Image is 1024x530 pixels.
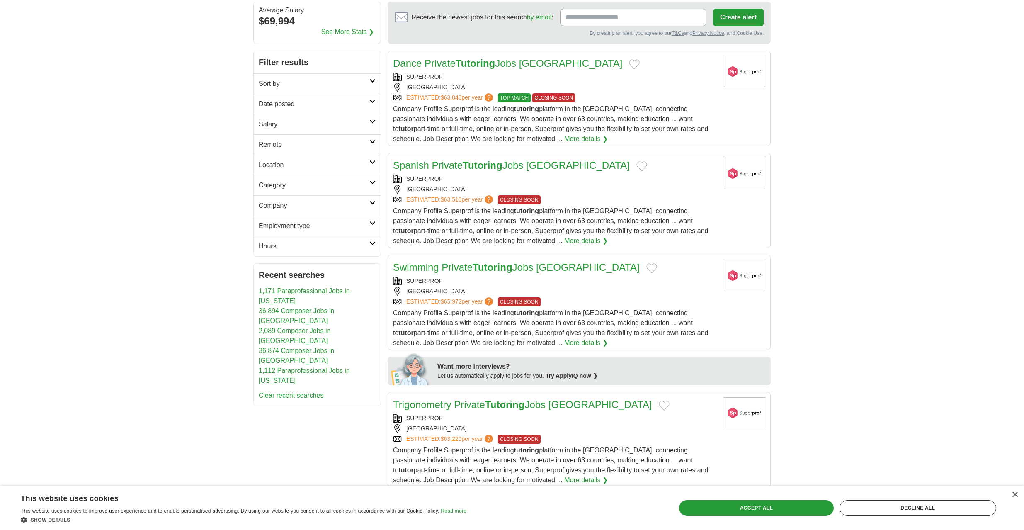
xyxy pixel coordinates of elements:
[406,277,442,284] a: SUPERPROF
[546,372,598,379] a: Try ApplyIQ now ❯
[646,263,657,273] button: Add to favorite jobs
[406,93,495,102] a: ESTIMATED:$63,046per year?
[672,30,684,36] a: T&Cs
[259,119,369,129] h2: Salary
[254,94,381,114] a: Date posted
[840,500,996,516] div: Decline all
[724,56,765,87] img: Superprof logo
[514,207,539,214] strong: tutoring
[441,196,462,203] span: $63,516
[485,297,493,306] span: ?
[254,216,381,236] a: Employment type
[393,262,640,273] a: Swimming PrivateTutoringJobs [GEOGRAPHIC_DATA]
[441,298,462,305] span: $65,972
[441,435,462,442] span: $63,220
[564,475,608,485] a: More details ❯
[254,51,381,73] h2: Filter results
[393,185,717,194] div: [GEOGRAPHIC_DATA]
[393,207,708,244] span: Company Profile Superprof is the leading platform in the [GEOGRAPHIC_DATA], connecting passionate...
[713,9,764,26] button: Create alert
[463,160,502,171] strong: Tutoring
[437,372,766,380] div: Let us automatically apply to jobs for you.
[411,12,553,22] span: Receive the newest jobs for this search :
[254,236,381,256] a: Hours
[393,399,652,410] a: Trigonometry PrivateTutoringJobs [GEOGRAPHIC_DATA]
[659,401,670,411] button: Add to favorite jobs
[259,327,330,344] a: 2,089 Composer Jobs in [GEOGRAPHIC_DATA]
[393,447,708,484] span: Company Profile Superprof is the leading platform in the [GEOGRAPHIC_DATA], connecting passionate...
[259,347,334,364] a: 36,874 Composer Jobs in [GEOGRAPHIC_DATA]
[485,195,493,204] span: ?
[393,160,630,171] a: Spanish PrivateTutoringJobs [GEOGRAPHIC_DATA]
[393,105,708,142] span: Company Profile Superprof is the leading platform in the [GEOGRAPHIC_DATA], connecting passionate...
[259,160,369,170] h2: Location
[259,221,369,231] h2: Employment type
[393,58,622,69] a: Dance PrivateTutoringJobs [GEOGRAPHIC_DATA]
[498,297,541,306] span: CLOSING SOON
[395,29,764,37] div: By creating an alert, you agree to our and , and Cookie Use.
[393,309,708,346] span: Company Profile Superprof is the leading platform in the [GEOGRAPHIC_DATA], connecting passionate...
[564,236,608,246] a: More details ❯
[259,99,369,109] h2: Date posted
[564,134,608,144] a: More details ❯
[321,27,374,37] a: See More Stats ❯
[1012,492,1018,498] div: Close
[254,114,381,134] a: Salary
[498,435,541,444] span: CLOSING SOON
[391,352,431,385] img: apply-iq-scientist.png
[21,515,466,524] div: Show details
[724,158,765,189] img: Superprof logo
[31,517,70,523] span: Show details
[406,297,495,306] a: ESTIMATED:$65,972per year?
[485,93,493,102] span: ?
[406,73,442,80] a: SUPERPROF
[406,435,495,444] a: ESTIMATED:$63,220per year?
[398,467,413,474] strong: tutor
[393,424,717,433] div: [GEOGRAPHIC_DATA]
[437,362,766,372] div: Want more interviews?
[254,175,381,195] a: Category
[406,195,495,204] a: ESTIMATED:$63,516per year?
[254,155,381,175] a: Location
[393,83,717,92] div: [GEOGRAPHIC_DATA]
[441,94,462,101] span: $63,046
[724,260,765,291] img: Superprof logo
[441,508,466,514] a: Read more, opens a new window
[259,140,369,150] h2: Remote
[259,79,369,89] h2: Sort by
[629,59,640,69] button: Add to favorite jobs
[259,367,350,384] a: 1,112 Paraprofessional Jobs in [US_STATE]
[498,93,531,102] span: TOP MATCH
[636,161,647,171] button: Add to favorite jobs
[406,175,442,182] a: SUPERPROF
[485,399,525,410] strong: Tutoring
[259,14,376,29] div: $69,994
[514,447,539,454] strong: tutoring
[679,500,834,516] div: Accept all
[254,134,381,155] a: Remote
[724,397,765,428] img: Superprof logo
[398,227,413,234] strong: tutor
[259,287,350,304] a: 1,171 Paraprofessional Jobs in [US_STATE]
[514,105,539,112] strong: tutoring
[259,180,369,190] h2: Category
[564,338,608,348] a: More details ❯
[259,307,334,324] a: 36,894 Composer Jobs in [GEOGRAPHIC_DATA]
[393,287,717,296] div: [GEOGRAPHIC_DATA]
[21,491,446,503] div: This website uses cookies
[514,309,539,316] strong: tutoring
[473,262,512,273] strong: Tutoring
[21,508,439,514] span: This website uses cookies to improve user experience and to enable personalised advertising. By u...
[259,7,376,14] div: Average Salary
[254,195,381,216] a: Company
[692,30,724,36] a: Privacy Notice
[254,73,381,94] a: Sort by
[259,201,369,211] h2: Company
[398,125,413,132] strong: tutor
[259,241,369,251] h2: Hours
[259,392,324,399] a: Clear recent searches
[259,269,376,281] h2: Recent searches
[532,93,575,102] span: CLOSING SOON
[456,58,495,69] strong: Tutoring
[406,415,442,421] a: SUPERPROF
